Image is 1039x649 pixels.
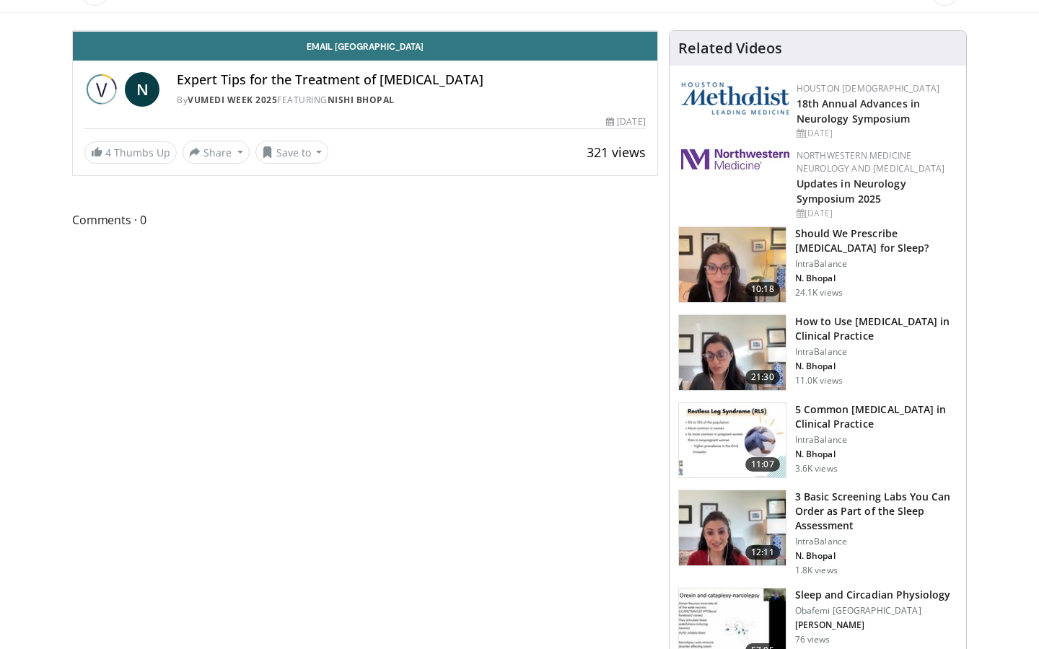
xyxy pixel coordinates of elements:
[84,72,119,107] img: Vumedi Week 2025
[177,94,646,107] div: By FEATURING
[679,227,786,302] img: f7087805-6d6d-4f4e-b7c8-917543aa9d8d.150x105_q85_crop-smart_upscale.jpg
[125,72,159,107] a: N
[795,550,957,562] p: N. Bhopal
[72,211,658,229] span: Comments 0
[795,605,951,617] p: Obafemi [GEOGRAPHIC_DATA]
[679,490,786,565] img: 9fb304be-515e-4deb-846e-47615c91f0d6.150x105_q85_crop-smart_upscale.jpg
[797,127,955,140] div: [DATE]
[795,258,957,270] p: IntraBalance
[73,31,657,32] video-js: Video Player
[795,434,957,446] p: IntraBalance
[795,565,838,576] p: 1.8K views
[678,226,957,303] a: 10:18 Should We Prescribe [MEDICAL_DATA] for Sleep? IntraBalance N. Bhopal 24.1K views
[745,282,780,296] span: 10:18
[745,457,780,472] span: 11:07
[678,314,957,391] a: 21:30 How to Use [MEDICAL_DATA] in Clinical Practice IntraBalance N. Bhopal 11.0K views
[84,141,177,164] a: 4 Thumbs Up
[678,40,782,57] h4: Related Videos
[795,449,957,460] p: N. Bhopal
[679,315,786,390] img: 662646f3-24dc-48fd-91cb-7f13467e765c.150x105_q85_crop-smart_upscale.jpg
[797,97,920,125] a: 18th Annual Advances in Neurology Symposium
[797,207,955,220] div: [DATE]
[797,82,939,94] a: Houston [DEMOGRAPHIC_DATA]
[681,82,789,115] img: 5e4488cc-e109-4a4e-9fd9-73bb9237ee91.png.150x105_q85_autocrop_double_scale_upscale_version-0.2.png
[177,72,646,88] h4: Expert Tips for the Treatment of [MEDICAL_DATA]
[105,146,111,159] span: 4
[795,273,957,284] p: N. Bhopal
[255,141,329,164] button: Save to
[678,490,957,576] a: 12:11 3 Basic Screening Labs You Can Order as Part of the Sleep Assessment IntraBalance N. Bhopal...
[797,177,906,206] a: Updates in Neurology Symposium 2025
[795,226,957,255] h3: Should We Prescribe [MEDICAL_DATA] for Sleep?
[73,32,657,61] a: Email [GEOGRAPHIC_DATA]
[795,346,957,358] p: IntraBalance
[795,361,957,372] p: N. Bhopal
[678,402,957,479] a: 11:07 5 Common [MEDICAL_DATA] in Clinical Practice IntraBalance N. Bhopal 3.6K views
[606,115,645,128] div: [DATE]
[795,402,957,431] h3: 5 Common [MEDICAL_DATA] in Clinical Practice
[795,634,830,645] p: 76 views
[188,94,277,106] a: Vumedi Week 2025
[795,619,951,631] p: [PERSON_NAME]
[795,536,957,547] p: IntraBalance
[183,141,250,164] button: Share
[679,403,786,478] img: e41a58fc-c8b3-4e06-accc-3dd0b2ae14cc.150x105_q85_crop-smart_upscale.jpg
[795,287,843,299] p: 24.1K views
[587,144,646,161] span: 321 views
[795,588,951,602] h3: Sleep and Circadian Physiology
[745,545,780,560] span: 12:11
[795,463,838,474] p: 3.6K views
[328,94,395,106] a: Nishi Bhopal
[681,149,789,169] img: 2a462fb6-9365-492a-ac79-3166a6f924d8.png.150x105_q85_autocrop_double_scale_upscale_version-0.2.jpg
[795,490,957,533] h3: 3 Basic Screening Labs You Can Order as Part of the Sleep Assessment
[797,149,945,175] a: Northwestern Medicine Neurology and [MEDICAL_DATA]
[745,370,780,384] span: 21:30
[795,375,843,387] p: 11.0K views
[795,314,957,343] h3: How to Use [MEDICAL_DATA] in Clinical Practice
